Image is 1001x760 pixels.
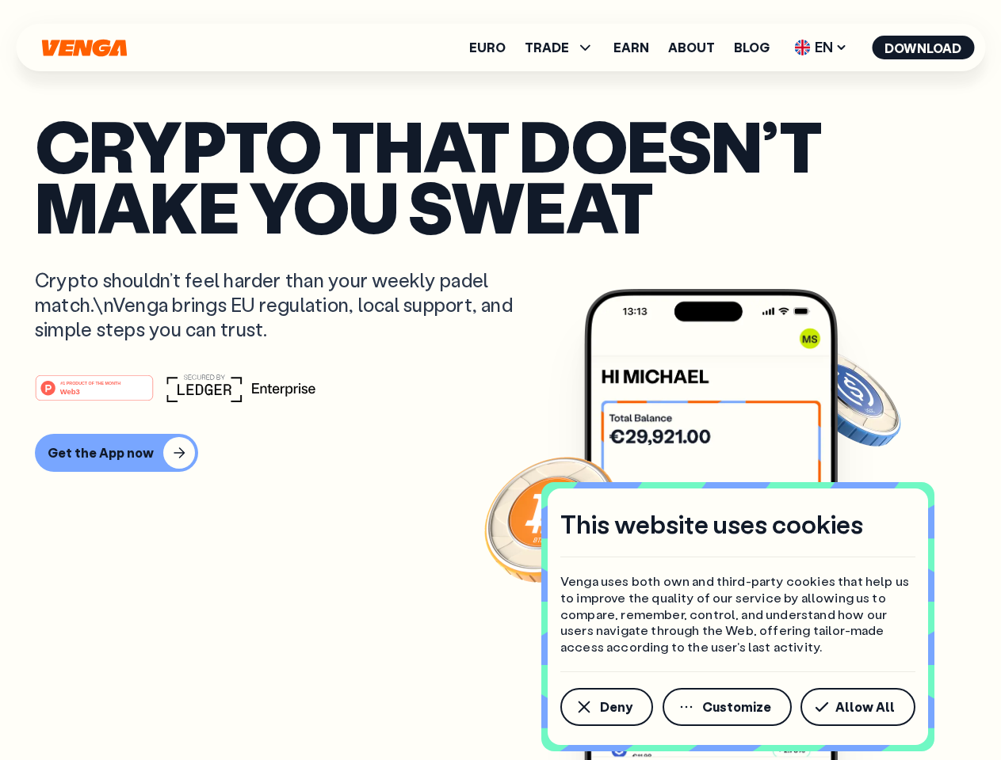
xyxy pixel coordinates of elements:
img: flag-uk [794,40,810,55]
a: About [668,41,715,54]
button: Customize [663,688,792,726]
img: USDC coin [790,340,904,454]
p: Crypto that doesn’t make you sweat [35,115,966,236]
p: Crypto shouldn’t feel harder than your weekly padel match.\nVenga brings EU regulation, local sup... [35,268,536,342]
a: Blog [734,41,770,54]
span: TRADE [525,38,594,57]
span: EN [789,35,853,60]
img: Bitcoin [481,447,624,590]
button: Deny [560,688,653,726]
a: #1 PRODUCT OF THE MONTHWeb3 [35,384,154,405]
span: Customize [702,701,771,713]
span: Allow All [835,701,895,713]
span: Deny [600,701,632,713]
p: Venga uses both own and third-party cookies that help us to improve the quality of our service by... [560,573,915,655]
tspan: Web3 [60,386,80,395]
tspan: #1 PRODUCT OF THE MONTH [60,380,120,385]
button: Allow All [800,688,915,726]
a: Earn [613,41,649,54]
svg: Home [40,39,128,57]
h4: This website uses cookies [560,507,863,541]
button: Download [872,36,974,59]
div: Get the App now [48,445,154,461]
span: TRADE [525,41,569,54]
a: Euro [469,41,506,54]
a: Get the App now [35,434,966,472]
button: Get the App now [35,434,198,472]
